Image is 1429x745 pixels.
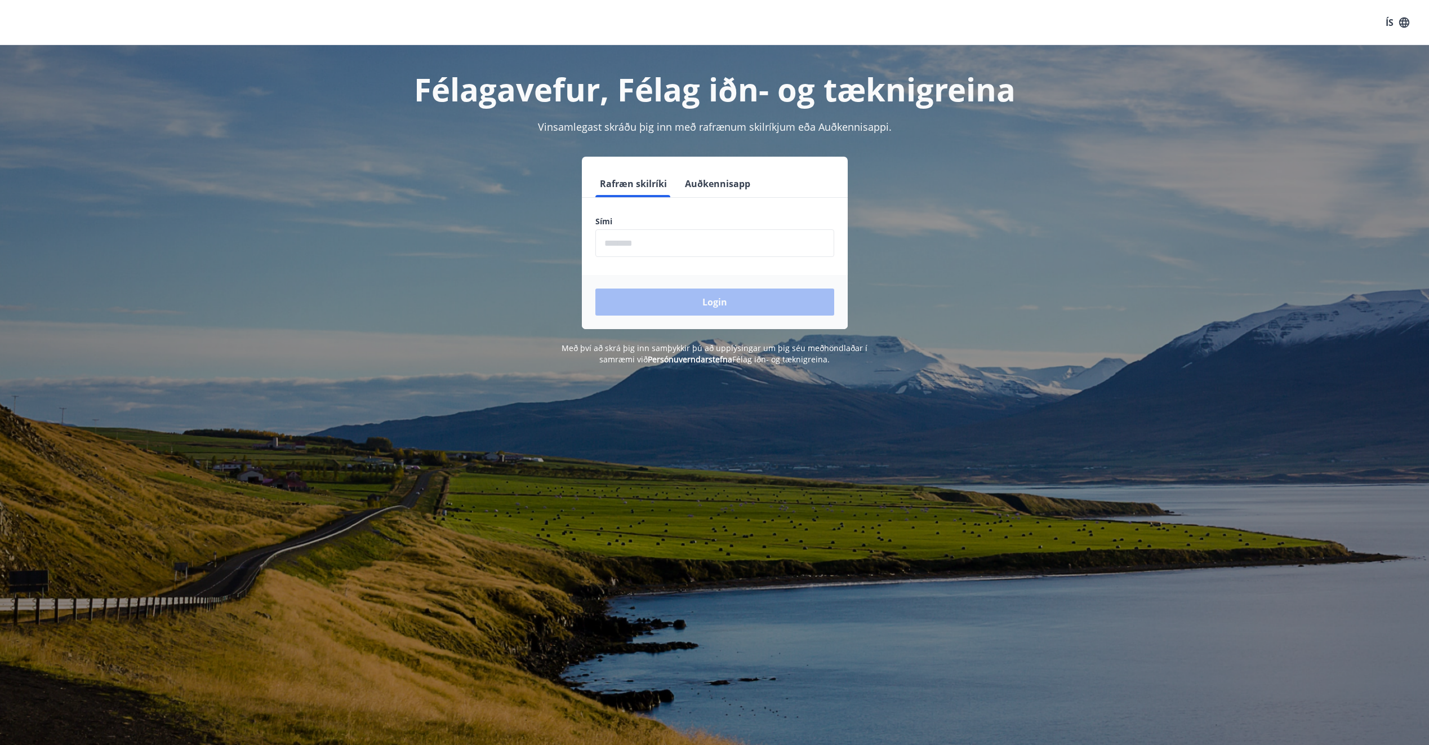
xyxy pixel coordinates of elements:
label: Sími [595,216,834,227]
button: Auðkennisapp [680,170,755,197]
a: Persónuverndarstefna [648,354,732,365]
button: Rafræn skilríki [595,170,671,197]
button: ÍS [1379,12,1415,33]
span: Vinsamlegast skráðu þig inn með rafrænum skilríkjum eða Auðkennisappi. [538,120,892,134]
span: Með því að skrá þig inn samþykkir þú að upplýsingar um þig séu meðhöndlaðar í samræmi við Félag i... [562,343,867,365]
h1: Félagavefur, Félag iðn- og tæknigreina [323,68,1107,110]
